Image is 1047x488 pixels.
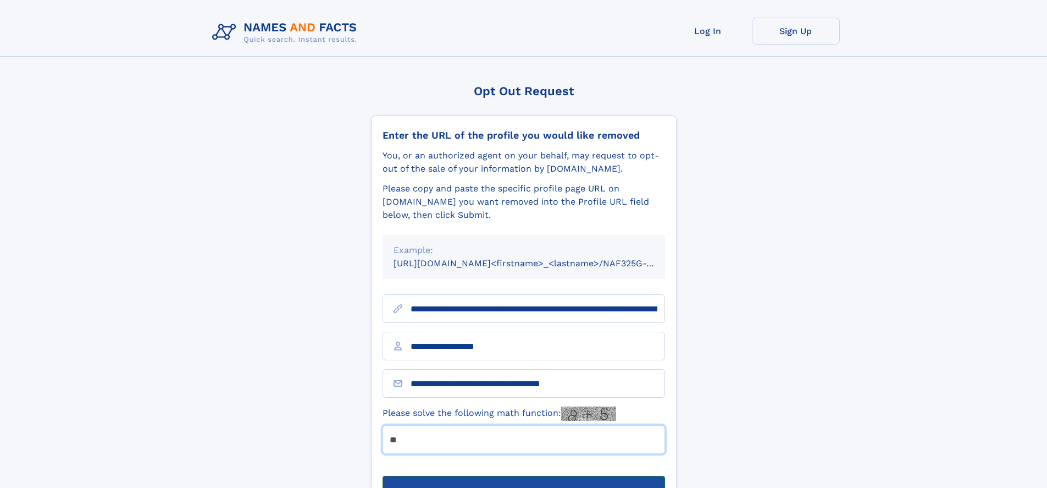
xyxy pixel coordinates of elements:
[394,244,654,257] div: Example:
[383,182,665,222] div: Please copy and paste the specific profile page URL on [DOMAIN_NAME] you want removed into the Pr...
[371,84,677,98] div: Opt Out Request
[383,149,665,176] div: You, or an authorized agent on your behalf, may request to opt-out of the sale of your informatio...
[383,129,665,141] div: Enter the URL of the profile you would like removed
[208,18,366,47] img: Logo Names and Facts
[664,18,752,45] a: Log In
[383,407,616,421] label: Please solve the following math function:
[752,18,840,45] a: Sign Up
[394,258,686,268] small: [URL][DOMAIN_NAME]<firstname>_<lastname>/NAF325G-xxxxxxxx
